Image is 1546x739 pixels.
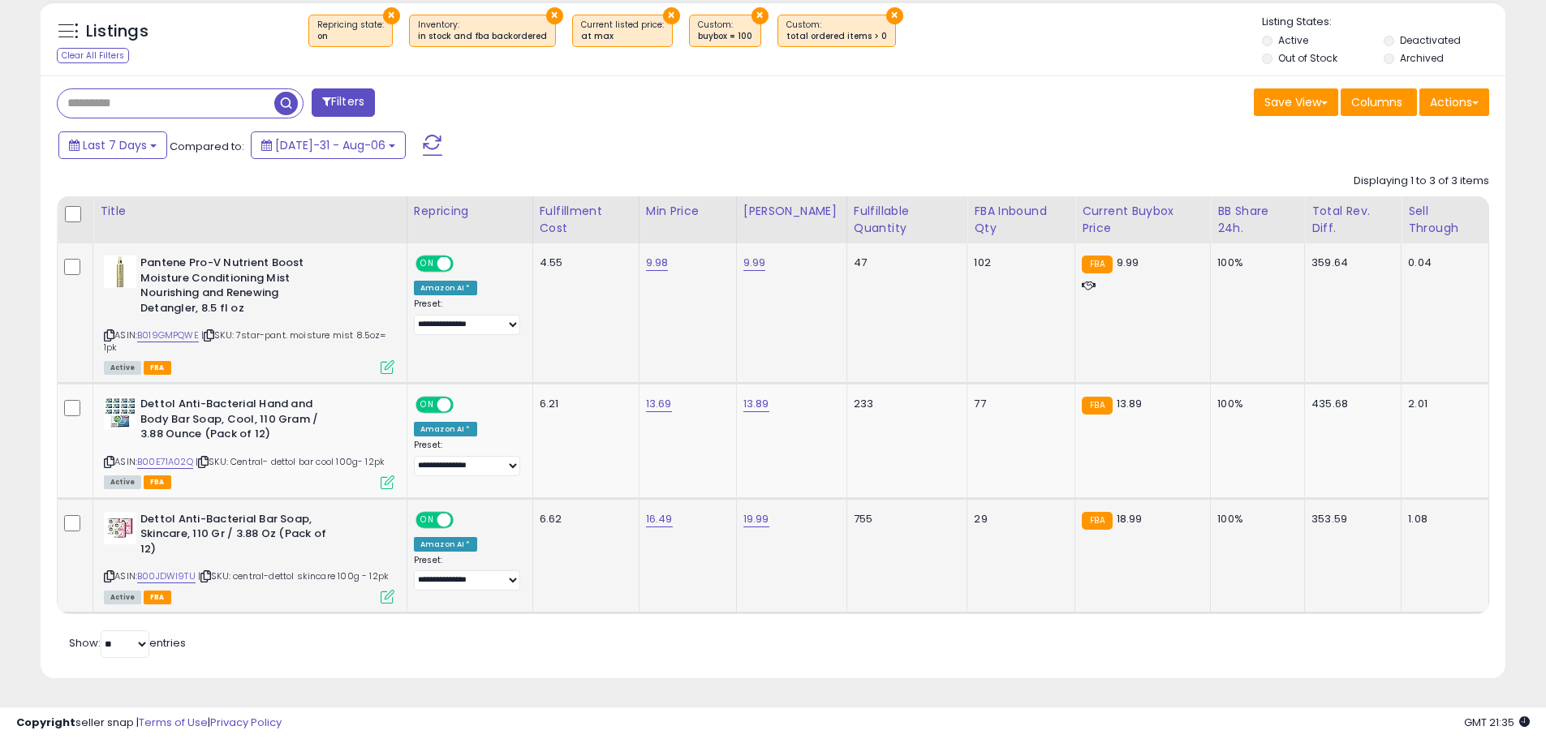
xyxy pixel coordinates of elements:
[854,203,961,237] div: Fulfillable Quantity
[198,569,389,582] span: | SKU: central-dettol skincare 100g - 12pk
[383,7,400,24] button: ×
[1117,511,1143,526] span: 18.99
[786,19,887,43] span: Custom:
[57,48,129,63] div: Clear All Filters
[16,715,75,730] strong: Copyright
[1278,33,1308,47] label: Active
[104,512,394,602] div: ASIN:
[83,137,147,153] span: Last 7 Days
[137,455,193,469] a: B00E71A02Q
[414,555,520,591] div: Preset:
[540,397,627,411] div: 6.21
[1341,88,1417,116] button: Columns
[170,139,244,154] span: Compared to:
[104,361,141,375] span: All listings currently available for purchase on Amazon
[1082,256,1112,273] small: FBA
[743,255,766,271] a: 9.99
[1278,51,1337,65] label: Out of Stock
[451,513,477,526] span: OFF
[1217,256,1292,270] div: 100%
[104,512,136,544] img: 5160sQg6a1L._SL40_.jpg
[317,19,384,43] span: Repricing state :
[646,396,672,412] a: 13.69
[646,255,669,271] a: 9.98
[140,397,338,446] b: Dettol Anti-Bacterial Hand and Body Bar Soap, Cool, 110 Gram / 3.88 Ounce (Pack of 12)
[1082,203,1204,237] div: Current Buybox Price
[1400,33,1461,47] label: Deactivated
[140,512,338,561] b: Dettol Anti-Bacterial Bar Soap, Skincare, 110 Gr / 3.88 Oz (Pack of 12)
[104,256,136,288] img: 31IPvD6R9LL._SL40_.jpg
[663,7,680,24] button: ×
[137,329,199,342] a: B019GMPQWE
[1311,203,1394,237] div: Total Rev. Diff.
[104,397,136,429] img: 61mYsYViKeL._SL40_.jpg
[196,455,385,468] span: | SKU: Central- dettol bar cool 100g- 12pk
[743,511,769,527] a: 19.99
[854,512,955,526] div: 755
[743,396,769,412] a: 13.89
[1408,203,1482,237] div: Sell Through
[546,7,563,24] button: ×
[698,19,752,43] span: Custom:
[140,256,338,320] b: Pantene Pro-V Nutrient Boost Moisture Conditioning Mist Nourishing and Renewing Detangler, 8.5 fl oz
[1419,88,1489,116] button: Actions
[1408,397,1476,411] div: 2.01
[540,256,627,270] div: 4.55
[58,131,167,159] button: Last 7 Days
[1217,397,1292,411] div: 100%
[144,361,171,375] span: FBA
[1354,174,1489,189] div: Displaying 1 to 3 of 3 items
[1311,397,1389,411] div: 435.68
[854,256,955,270] div: 47
[743,203,840,220] div: [PERSON_NAME]
[698,31,752,42] div: buybox = 100
[1400,51,1444,65] label: Archived
[1464,715,1530,730] span: 2025-08-14 21:35 GMT
[414,440,520,476] div: Preset:
[104,397,394,487] div: ASIN:
[69,635,186,651] span: Show: entries
[974,397,1062,411] div: 77
[144,475,171,489] span: FBA
[786,31,887,42] div: total ordered items > 0
[144,591,171,604] span: FBA
[751,7,769,24] button: ×
[414,299,520,335] div: Preset:
[414,537,477,552] div: Amazon AI *
[1311,256,1389,270] div: 359.64
[1117,255,1139,270] span: 9.99
[540,512,627,526] div: 6.62
[1254,88,1338,116] button: Save View
[104,256,394,372] div: ASIN:
[1408,512,1476,526] div: 1.08
[451,257,477,271] span: OFF
[417,398,437,412] span: ON
[417,257,437,271] span: ON
[646,203,730,220] div: Min Price
[1217,512,1292,526] div: 100%
[1262,15,1505,30] p: Listing States:
[1082,397,1112,415] small: FBA
[16,715,282,731] div: seller snap | |
[418,19,547,43] span: Inventory :
[139,715,208,730] a: Terms of Use
[854,397,955,411] div: 233
[414,422,477,436] div: Amazon AI *
[251,131,406,159] button: [DATE]-31 - Aug-06
[886,7,903,24] button: ×
[417,513,437,526] span: ON
[1311,512,1389,526] div: 353.59
[581,19,664,43] span: Current listed price :
[646,511,673,527] a: 16.49
[974,256,1062,270] div: 102
[137,569,196,583] a: B00JDWI9TU
[414,281,477,295] div: Amazon AI *
[540,203,632,237] div: Fulfillment Cost
[317,31,384,42] div: on
[418,31,547,42] div: in stock and fba backordered
[86,20,149,43] h5: Listings
[100,203,400,220] div: Title
[275,137,385,153] span: [DATE]-31 - Aug-06
[974,203,1068,237] div: FBA inbound Qty
[974,512,1062,526] div: 29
